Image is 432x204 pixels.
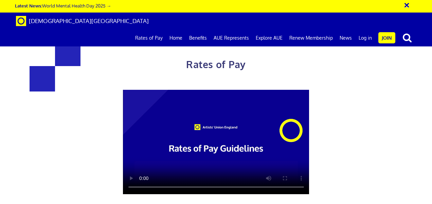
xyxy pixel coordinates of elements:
a: AUE Represents [210,29,252,46]
a: Rates of Pay [132,29,166,46]
a: Benefits [186,29,210,46]
a: News [336,29,355,46]
a: Brand [DEMOGRAPHIC_DATA][GEOGRAPHIC_DATA] [11,13,154,29]
a: Join [378,32,395,43]
strong: Latest News: [15,3,42,8]
span: Rates of Pay [186,58,246,70]
a: Renew Membership [286,29,336,46]
a: Home [166,29,186,46]
a: Log in [355,29,375,46]
button: search [397,30,418,45]
a: Explore AUE [252,29,286,46]
span: [DEMOGRAPHIC_DATA][GEOGRAPHIC_DATA] [29,17,149,24]
a: Latest News:World Mental Health Day 2025 → [15,3,111,8]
